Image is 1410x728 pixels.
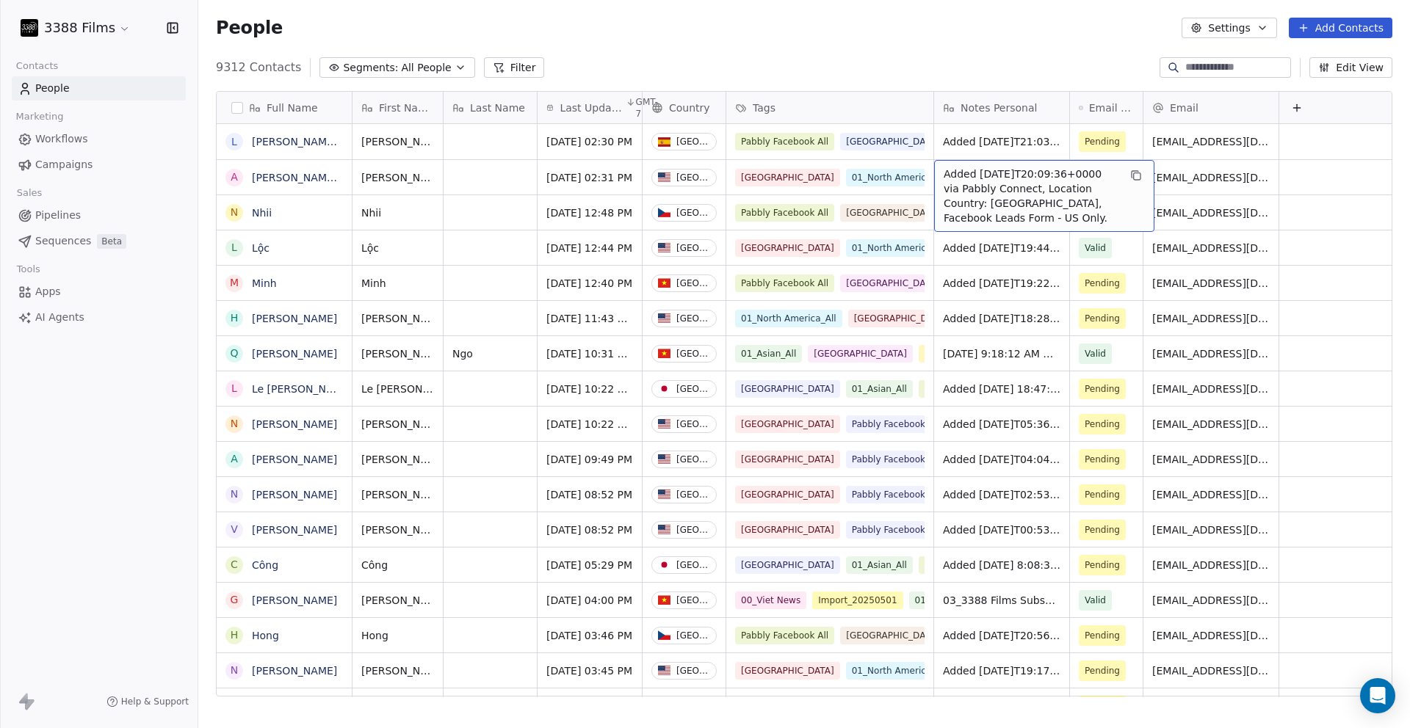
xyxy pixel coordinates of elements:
a: Nhii [252,207,272,219]
a: [PERSON_NAME] [252,313,337,324]
div: [GEOGRAPHIC_DATA] [676,454,710,465]
span: 03_3388 Films Subscribers_AllPages_20241028OnWard, Location Country: [GEOGRAPHIC_DATA], Date: [DA... [943,593,1060,608]
span: [GEOGRAPHIC_DATA] [735,415,840,433]
span: Pending [1085,558,1120,572]
div: A [231,170,238,185]
div: A [231,451,238,467]
button: 3388 Films [18,15,134,40]
span: Pending [1085,276,1120,291]
span: Import_20250501 [812,591,903,609]
span: Pabbly Facebook US [846,451,947,468]
a: [PERSON_NAME] [252,454,337,465]
span: [EMAIL_ADDRESS][DOMAIN_NAME] [1152,205,1270,220]
a: AI Agents [12,305,186,330]
div: Full Name [217,92,352,123]
span: [GEOGRAPHIC_DATA] [735,169,840,186]
div: N [231,205,238,220]
img: 3388Films_Logo_White.jpg [21,19,38,37]
div: Email Verification Status [1070,92,1143,123]
div: Open Intercom Messenger [1360,678,1395,713]
a: SequencesBeta [12,229,186,253]
a: Apps [12,280,186,304]
div: [GEOGRAPHIC_DATA] [676,278,710,288]
div: L [231,240,237,255]
span: [GEOGRAPHIC_DATA] [840,133,945,150]
div: M [230,275,239,291]
span: Pending [1085,417,1120,432]
span: Segments: [343,60,398,76]
span: Sequences [35,233,91,249]
span: [PERSON_NAME] [361,311,434,326]
div: [GEOGRAPHIC_DATA] [676,208,710,218]
a: [PERSON_NAME] [252,594,337,606]
span: [EMAIL_ADDRESS][DOMAIN_NAME] [1152,241,1270,255]
a: [PERSON_NAME] [PERSON_NAME] [252,172,426,183]
div: Tags [726,92,933,123]
a: Le [PERSON_NAME] [252,383,352,395]
span: [PERSON_NAME] [PERSON_NAME] [361,134,434,149]
span: [EMAIL_ADDRESS][DOMAIN_NAME] [1152,382,1270,396]
span: [EMAIL_ADDRESS][DOMAIN_NAME] [1152,311,1270,326]
div: [GEOGRAPHIC_DATA] [676,666,710,676]
span: [GEOGRAPHIC_DATA] [735,239,840,257]
div: [GEOGRAPHIC_DATA] [676,595,710,605]
div: Email [1143,92,1279,123]
div: [GEOGRAPHIC_DATA] [676,419,710,429]
span: Tools [10,258,46,280]
span: [DATE] 05:29 PM [546,558,633,572]
span: Pending [1085,663,1120,678]
span: [GEOGRAPHIC_DATA] [735,662,840,680]
button: Add Contacts [1289,18,1392,38]
span: [EMAIL_ADDRESS][DOMAIN_NAME] [1152,452,1270,467]
span: Added [DATE]T05:36:01+0000 via Pabbly Connect, Location Country: [GEOGRAPHIC_DATA], Facebook Lead... [943,417,1060,432]
span: [DATE] 09:49 PM [546,452,633,467]
button: Settings [1182,18,1276,38]
span: Notes Personal [961,101,1037,115]
span: Pabbly Facebook US [846,521,947,539]
div: [GEOGRAPHIC_DATA] [676,349,710,359]
span: [DATE] 10:31 AM [546,346,633,361]
a: Pipelines [12,203,186,227]
a: [PERSON_NAME] [252,489,337,500]
span: Added [DATE]T19:17:30+0000 via Pabbly Connect, Location Country: [GEOGRAPHIC_DATA], Facebook Lead... [943,663,1060,678]
div: Last Updated DateGMT-7 [538,92,642,123]
span: [EMAIL_ADDRESS][DOMAIN_NAME] [1152,487,1270,502]
a: Help & Support [106,696,189,707]
span: [GEOGRAPHIC_DATA] [735,486,840,503]
a: [PERSON_NAME] [252,524,337,536]
span: [DATE] 02:30 PM [546,134,633,149]
span: [EMAIL_ADDRESS][DOMAIN_NAME] [1152,558,1270,572]
span: [EMAIL_ADDRESS][DOMAIN_NAME] [1152,663,1270,678]
span: [DATE] 08:52 PM [546,487,633,502]
span: Pending [1085,452,1120,467]
div: Last Name [444,92,537,123]
span: Added [DATE]T21:03:12+0000 via Pabbly Connect, Location Country: [GEOGRAPHIC_DATA], Facebook Lead... [943,134,1060,149]
div: Notes Personal [934,92,1069,123]
span: Pabbly Facebook All [735,133,834,150]
span: Hong [361,628,434,643]
span: 01_Asian_All [846,697,913,715]
div: C [231,557,238,572]
span: Ngo [452,346,528,361]
span: Added [DATE]T18:28:50+0000 via Pabbly Connect, Location Country: [GEOGRAPHIC_DATA], Facebook Lead... [943,311,1060,326]
span: GMT-7 [636,96,660,120]
span: Contacts [10,55,65,77]
span: Công [361,558,434,572]
div: [GEOGRAPHIC_DATA] [676,243,710,253]
div: [GEOGRAPHIC_DATA] [676,630,710,641]
div: Q [230,346,238,361]
span: Valid [1085,593,1106,608]
span: Last Name [470,101,525,115]
div: N [231,487,238,502]
a: Lộc [252,242,270,254]
span: Full Name [267,101,318,115]
span: Pipelines [35,208,81,223]
span: Apps [35,284,61,299]
span: Pending [1085,487,1120,502]
span: Marketing [10,106,70,128]
span: 00_Viet News [735,591,806,609]
span: 01_Asian_All [735,345,802,363]
a: [PERSON_NAME] [252,348,337,360]
span: 01_Asian_All [846,380,913,398]
div: N [231,416,238,432]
